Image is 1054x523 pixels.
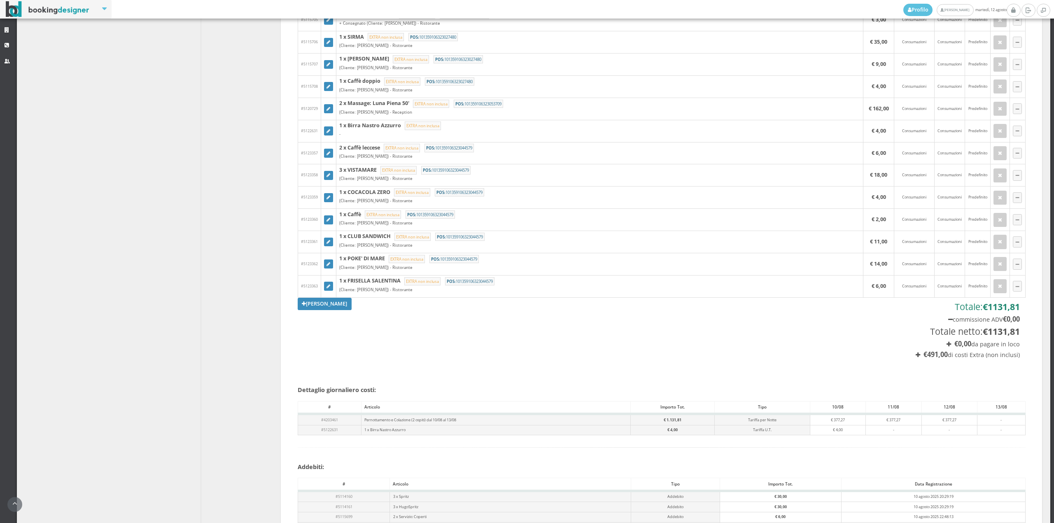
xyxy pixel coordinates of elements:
span: #5123357 [301,150,318,156]
b: € 162,00 [869,105,889,112]
td: 2 x Servizio: Coperti [390,512,631,523]
b: € 11,00 [870,238,887,245]
b: € [1003,315,1020,324]
div: (Cliente: [PERSON_NAME]) - Ristorante [339,220,860,226]
b: € 4,00 [872,194,886,201]
small: EXTRA non inclusa [405,121,441,130]
small: 101359106323044579 [421,166,470,174]
td: Consumazioni [934,98,965,120]
b: POS: [436,190,445,195]
small: 101359106323027480 [425,77,474,86]
td: Consumazioni [934,120,965,142]
td: Consumazioni [934,31,965,54]
b: POS: [426,145,435,151]
div: + Consegnato (Cliente: [PERSON_NAME]) - Ristorante [339,21,860,26]
div: Importo Tot. [720,478,842,490]
td: - [977,425,1026,435]
b: POS: [447,278,456,284]
td: € 4,00 [810,425,865,435]
td: Consumazioni [894,187,935,209]
td: Predefinito [965,120,990,142]
span: #5115699 [336,514,352,519]
b: € 6,00 [872,283,886,290]
td: Consumazioni [894,54,935,76]
div: (Cliente: [PERSON_NAME]) - Ristorante [339,198,860,203]
div: (Cliente: [PERSON_NAME]) - Ristorante [339,176,860,181]
b: € 14,00 [870,260,887,267]
b: Addebiti: [298,463,324,471]
small: EXTRA non inclusa [384,144,420,152]
span: #5123362 [301,261,318,266]
h4: commissione ADV [788,316,1020,323]
td: - [866,425,921,435]
div: # [298,402,361,413]
td: Consumazioni [934,75,965,98]
span: #5122631 [321,427,338,432]
td: Predefinito [965,9,990,31]
td: Consumazioni [894,142,935,164]
td: Predefinito [965,275,990,297]
td: Predefinito [965,98,990,120]
td: Consumazioni [894,75,935,98]
small: 101359106323044579 [445,277,494,285]
td: Predefinito [965,187,990,209]
h3: Totale netto: [788,326,1020,337]
div: (Cliente: [PERSON_NAME]) - Ristorante [339,287,860,292]
b: 1 x Birra Nastro Azzurro [339,122,401,129]
span: #5120729 [301,106,318,111]
td: € 377,27 [921,414,977,425]
td: Consumazioni [894,120,935,142]
b: € 30,00 [774,504,787,509]
td: Tariffa per Notte [715,414,810,425]
div: (Cliente: [PERSON_NAME]) - Reception [339,110,860,115]
td: Consumazioni [894,164,935,187]
div: # [298,478,390,490]
td: Predefinito [965,75,990,98]
div: 13/08 [977,402,1025,413]
td: Consumazioni [934,253,965,275]
td: 10 agosto 2025 22:48:13 [842,512,1025,523]
small: EXTRA non inclusa [368,33,403,41]
b: € 18,00 [870,171,887,178]
div: 11/08 [866,402,921,413]
span: 1131,81 [988,325,1020,337]
b: € [923,350,948,359]
td: 3 x Spritz [390,491,631,502]
span: 0,00 [958,339,971,348]
span: #5123361 [301,239,318,244]
b: 3 x VISTAMARE [339,166,377,173]
td: € 377,27 [810,414,865,425]
b: POS: [410,35,419,40]
td: Consumazioni [894,9,935,31]
h3: Totale: [788,301,1020,312]
div: (Cliente: [PERSON_NAME]) - Ristorante [339,265,860,270]
td: 10 agosto 2025 20:29:19 [842,502,1025,512]
td: Consumazioni [934,9,965,31]
b: 1 x SIRMA [339,33,364,40]
td: Consumazioni [934,142,965,164]
small: EXTRA non inclusa [384,77,420,86]
span: #5114161 [336,504,352,509]
b: POS: [427,79,436,84]
b: 2 x Caffè leccese [339,144,380,151]
small: 101359106323044579 [424,144,473,152]
b: 1 x FRISELLA SALENTINA [339,277,401,284]
td: 10 agosto 2025 20:29:19 [842,491,1025,502]
td: Predefinito [965,142,990,164]
td: Predefinito [965,164,990,187]
td: Consumazioni [894,275,935,297]
div: (Cliente: [PERSON_NAME]) - Ristorante [339,243,860,248]
a: Profilo [903,4,933,16]
b: POS: [431,256,440,261]
b: € 6,00 [775,514,786,519]
td: € 377,27 [866,414,921,425]
span: #5115707 [301,61,318,67]
td: Consumazioni [894,253,935,275]
td: Addebito [631,512,720,523]
img: BookingDesigner.com [6,1,89,17]
td: Predefinito [965,253,990,275]
td: Consumazioni [934,209,965,231]
a: [PERSON_NAME] [298,298,352,310]
small: EXTRA non inclusa [394,188,430,196]
td: Consumazioni [934,231,965,253]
